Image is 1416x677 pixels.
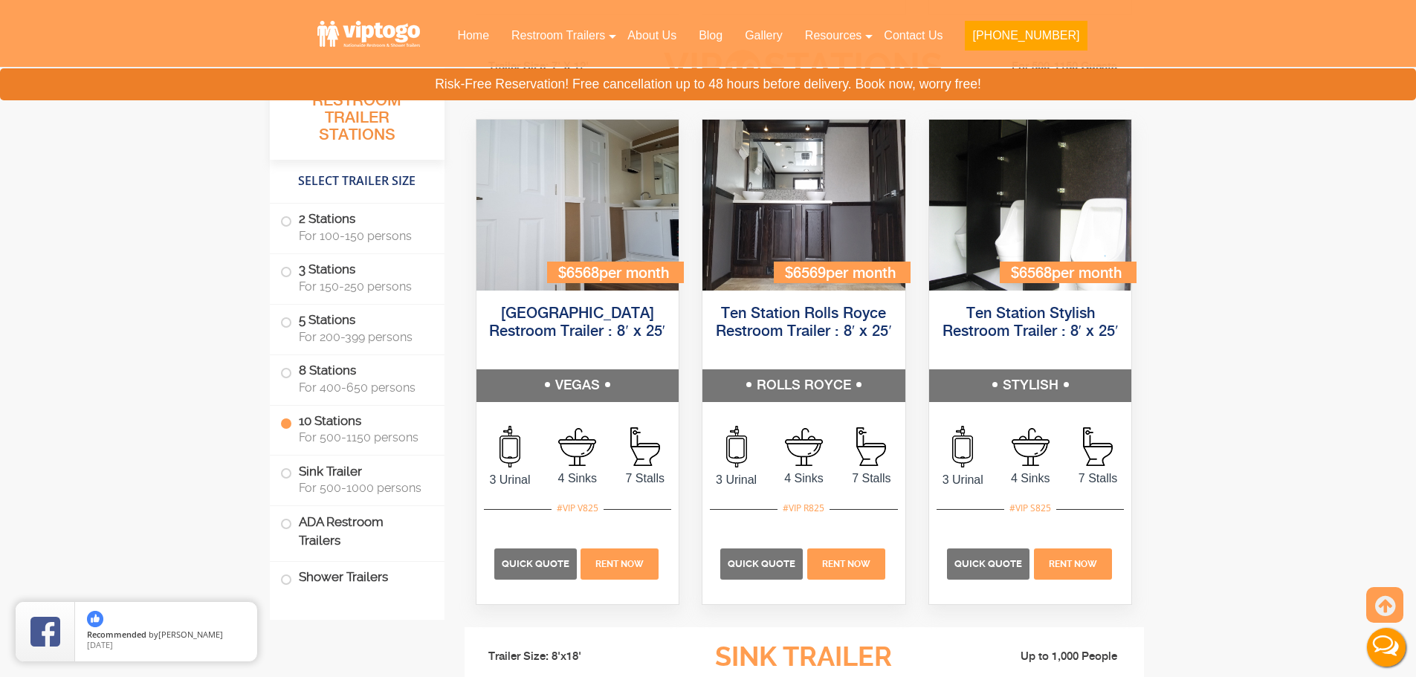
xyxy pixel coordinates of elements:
a: Rent Now [805,557,887,570]
a: [GEOGRAPHIC_DATA] Restroom Trailer : 8′ x 25′ [489,306,665,340]
a: Rent Now [579,557,661,570]
span: Quick Quote [954,558,1022,569]
span: For 500-1150 persons [299,430,427,444]
a: Rent Now [1032,557,1113,570]
a: [PHONE_NUMBER] [954,19,1098,59]
img: an icon of Stall [856,427,886,466]
h4: Select Trailer Size [270,167,444,195]
span: 3 Urinal [702,471,770,489]
a: Home [446,19,500,52]
img: an icon of urinal [726,426,747,467]
a: Quick Quote [947,557,1032,570]
a: Quick Quote [720,557,805,570]
span: 4 Sinks [770,470,838,487]
span: 4 Sinks [543,470,611,487]
h5: STYLISH [929,369,1132,402]
div: $6569 [774,262,911,283]
span: 7 Stalls [838,470,905,487]
div: $6568 [1000,262,1137,283]
h3: All Portable Restroom Trailer Stations [270,71,444,160]
img: an icon of sink [1012,428,1050,466]
img: A front view of trailer booth with ten restrooms, and two doors with male and female sign on them [929,120,1132,291]
span: Recommended [87,629,146,640]
h3: Sink Trailer [641,643,966,673]
span: For 200-399 persons [299,330,427,344]
label: 3 Stations [280,254,434,300]
span: For 150-250 persons [299,279,427,294]
label: 8 Stations [280,355,434,401]
span: per month [826,266,896,282]
a: About Us [616,19,688,52]
div: #VIP S825 [1004,499,1056,518]
span: Quick Quote [502,558,569,569]
label: Shower Trailers [280,562,434,594]
img: A front view of trailer booth with ten restrooms, and two doors with male and female sign on them [476,120,679,291]
span: [PERSON_NAME] [158,629,223,640]
span: 3 Urinal [929,471,997,489]
div: #VIP R825 [777,499,830,518]
label: Sink Trailer [280,456,434,502]
span: Rent Now [822,559,870,569]
label: 10 Stations [280,406,434,452]
h5: VEGAS [476,369,679,402]
a: Contact Us [873,19,954,52]
span: per month [1052,266,1122,282]
img: an icon of Stall [630,427,660,466]
span: 7 Stalls [1064,470,1132,487]
a: Gallery [734,19,794,52]
span: For 100-150 persons [299,229,427,243]
img: an icon of urinal [952,426,973,467]
span: Rent Now [595,559,644,569]
span: 7 Stalls [611,470,679,487]
img: A front view of trailer booth with ten restrooms, and two doors with male and female sign on them [702,120,905,291]
span: Quick Quote [728,558,795,569]
a: Restroom Trailers [500,19,616,52]
span: 4 Sinks [997,470,1064,487]
li: Up to 1,000 People [967,648,1134,666]
img: an icon of sink [558,428,596,466]
img: Review Rating [30,617,60,647]
h5: ROLLS ROYCE [702,369,905,402]
span: per month [599,266,669,282]
span: [DATE] [87,639,113,650]
a: Ten Station Stylish Restroom Trailer : 8′ x 25′ [943,306,1119,340]
a: Blog [688,19,734,52]
span: Rent Now [1049,559,1097,569]
span: by [87,630,245,641]
a: Resources [794,19,873,52]
img: thumbs up icon [87,611,103,627]
label: ADA Restroom Trailers [280,506,434,557]
span: For 400-650 persons [299,380,427,395]
span: For 500-1000 persons [299,481,427,495]
div: #VIP V825 [552,499,604,518]
a: Ten Station Rolls Royce Restroom Trailer : 8′ x 25′ [716,306,892,340]
img: an icon of Stall [1083,427,1113,466]
label: 2 Stations [280,204,434,250]
img: an icon of urinal [500,426,520,467]
button: Live Chat [1357,618,1416,677]
img: an icon of sink [785,428,823,466]
button: [PHONE_NUMBER] [965,21,1087,51]
span: 3 Urinal [476,471,544,489]
div: $6568 [547,262,684,283]
label: 5 Stations [280,305,434,351]
a: Quick Quote [494,557,579,570]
